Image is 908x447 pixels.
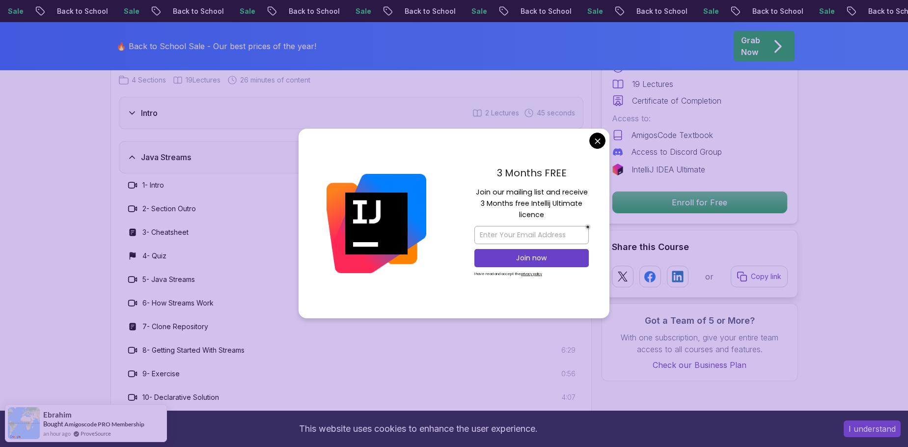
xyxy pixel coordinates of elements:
p: Back to School [261,6,328,16]
button: Copy link [731,266,788,287]
p: Sale [444,6,475,16]
a: Check our Business Plan [612,359,788,371]
h3: 7 - Clone Repository [142,322,208,332]
p: Access to: [612,112,788,124]
p: With one subscription, give your entire team access to all courses and features. [612,332,788,355]
span: Ebrahim [43,411,72,419]
p: Sale [560,6,591,16]
h3: Intro [141,107,158,119]
p: Sale [96,6,128,16]
p: Enroll for Free [612,192,787,213]
h3: 2 - Section Outro [142,204,196,214]
p: Grab Now [741,34,760,58]
h3: 9 - Exercise [142,369,180,379]
p: Back to School [29,6,96,16]
span: 6:29 [561,345,576,355]
button: Enroll for Free [612,191,788,214]
p: or [705,271,714,282]
h3: 5 - Java Streams [142,275,195,284]
p: AmigosCode Textbook [632,129,713,141]
p: Sale [792,6,823,16]
button: Accept cookies [844,420,901,437]
p: Access to Discord Group [632,146,722,158]
p: Back to School [841,6,908,16]
p: Sale [328,6,359,16]
button: Intro2 Lectures 45 seconds [119,97,583,129]
p: IntelliJ IDEA Ultimate [632,164,705,175]
span: 19 Lectures [186,75,220,85]
span: 2 Lectures [485,108,519,118]
p: Back to School [145,6,212,16]
p: 🔥 Back to School Sale - Our best prices of the year! [116,40,316,52]
a: ProveSource [81,429,111,438]
h2: Share this Course [612,240,788,254]
div: This website uses cookies to enhance the user experience. [7,418,829,440]
span: 45 seconds [537,108,575,118]
p: Back to School [725,6,792,16]
img: jetbrains logo [612,164,624,175]
h3: 6 - How Streams Work [142,298,214,308]
p: Back to School [377,6,444,16]
p: Certificate of Completion [632,95,721,107]
span: 4 Sections [132,75,166,85]
span: Bought [43,420,63,428]
p: Sale [676,6,707,16]
p: 19 Lectures [632,78,673,90]
img: provesource social proof notification image [8,407,40,439]
h3: 10 - Declarative Solution [142,392,219,402]
h3: Got a Team of 5 or More? [612,314,788,328]
p: Copy link [751,272,781,281]
span: an hour ago [43,429,71,438]
a: Amigoscode PRO Membership [64,420,144,428]
span: 26 minutes of content [240,75,310,85]
span: 0:56 [561,369,576,379]
p: Back to School [609,6,676,16]
p: Sale [212,6,244,16]
h3: Java Streams [141,151,191,163]
h3: 1 - Intro [142,180,164,190]
p: Back to School [493,6,560,16]
button: Java Streams12 Lectures 24 minutes [119,141,583,173]
h3: 8 - Getting Started With Streams [142,345,245,355]
h3: 3 - Cheatsheet [142,227,189,237]
h3: 4 - Quiz [142,251,166,261]
span: 4:07 [562,392,576,402]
